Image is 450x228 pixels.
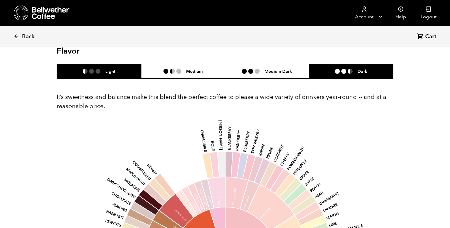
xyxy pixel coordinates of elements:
h6: Medium [186,69,203,74]
h6: Dark [358,69,367,74]
span: Back [22,33,35,40]
h6: Light [105,69,115,74]
h2: Flavor [57,47,169,56]
span: Cart [425,33,436,40]
a: Cart [417,33,438,41]
h6: Medium-Dark [264,69,292,74]
p: It’s sweetness and balance make this blend the perfect coffee to please a wide variety of drinker... [57,92,393,111]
